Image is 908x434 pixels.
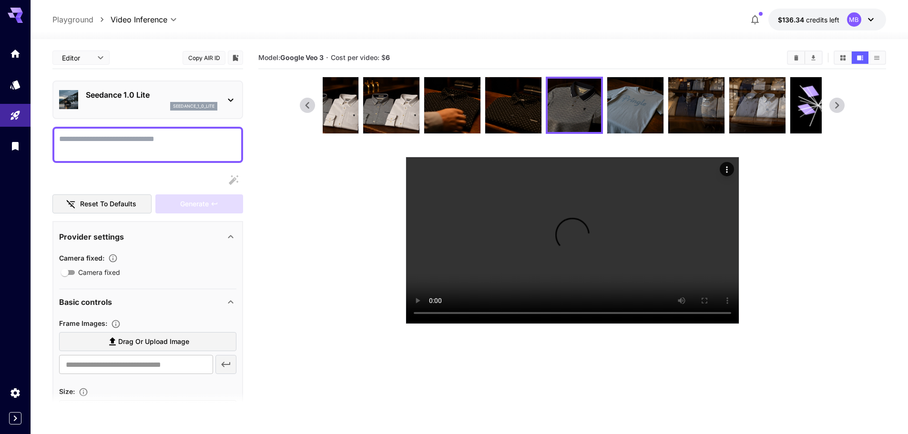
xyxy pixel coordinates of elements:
[111,14,167,25] span: Video Inference
[787,50,823,65] div: Clear videosDownload All
[363,77,419,133] img: 6gU5tAAAAAGSURBVAMARrh38vCdvyYAAAAASUVORK5CYII=
[331,53,390,61] span: Cost per video: $
[52,194,152,214] button: Reset to defaults
[778,16,806,24] span: $136.34
[806,16,839,24] span: credits left
[10,48,21,60] div: Home
[75,387,92,397] button: Adjust the dimensions of the generated image by specifying its width and height in pixels, or sel...
[778,15,839,25] div: $136.34452
[231,52,240,63] button: Add to library
[868,51,885,64] button: Show videos in list view
[59,225,236,248] div: Provider settings
[10,140,21,152] div: Library
[59,291,236,313] div: Basic controls
[768,9,886,30] button: $136.34452MB
[59,85,236,114] div: Seedance 1.0 Liteseedance_1_0_lite
[835,51,851,64] button: Show videos in grid view
[59,332,236,352] label: Drag or upload image
[10,79,21,91] div: Models
[52,14,93,25] a: Playground
[607,77,663,133] img: bAAAAAElFTkSuQmCC
[280,53,324,61] b: Google Veo 3
[852,51,868,64] button: Show videos in video view
[720,162,734,176] div: Actions
[78,267,120,277] span: Camera fixed
[183,51,225,65] button: Copy AIR ID
[424,77,480,133] img: 1k9Dx7vAAAAAASUVORK5CYII=
[118,336,189,348] span: Drag or upload image
[59,319,107,327] span: Frame Images :
[302,77,358,133] img: WAAAAABJRU5ErkJggg==
[729,77,786,133] img: 9Zmf3kAAAABklEQVQDAMLVHTbRskO9AAAAAElFTkSuQmCC
[59,254,104,262] span: Camera fixed :
[173,103,214,110] p: seedance_1_0_lite
[847,12,861,27] div: MB
[10,110,21,121] div: Playground
[548,79,601,132] img: J07hIAAAAGSURBVAMAoYTxBzZK4w0AAAAASUVORK5CYII=
[86,89,217,101] p: Seedance 1.0 Lite
[668,77,724,133] img: +iFjmQAAAAGSURBVAMATREmvMPxXkoAAAAASUVORK5CYII=
[107,319,124,329] button: Upload frame images.
[326,52,328,63] p: ·
[59,387,75,395] span: Size :
[258,53,324,61] span: Model:
[834,50,886,65] div: Show videos in grid viewShow videos in video viewShow videos in list view
[59,231,124,242] p: Provider settings
[62,53,92,63] span: Editor
[386,53,390,61] b: 6
[59,296,112,308] p: Basic controls
[788,51,805,64] button: Clear videos
[805,51,822,64] button: Download All
[10,387,21,399] div: Settings
[485,77,541,133] img: rbmFVQAAAAZJREFUAwDUrrNcYYfVbgAAAABJRU5ErkJggg==
[52,14,111,25] nav: breadcrumb
[9,412,21,424] button: Expand sidebar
